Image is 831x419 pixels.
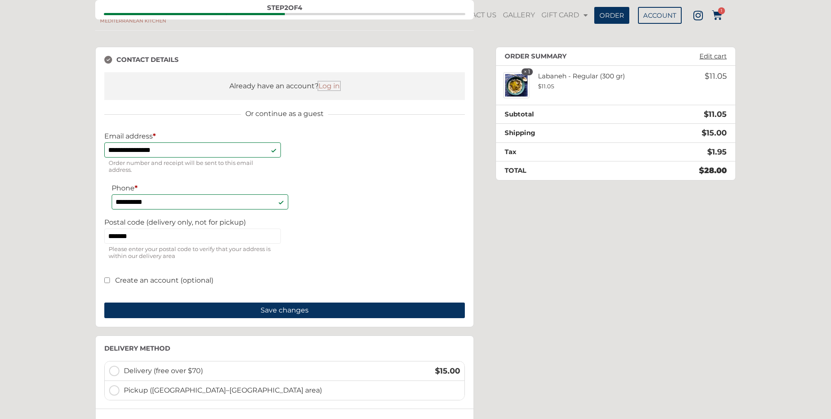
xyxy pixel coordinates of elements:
label: Postal code (delivery only, not for pickup) [104,218,281,226]
bdi: 11.05 [705,71,727,81]
th: Total [496,161,620,180]
h3: Contact details [104,56,200,64]
bdi: 11.05 [538,83,554,90]
span: Contact details [104,13,194,15]
span: 15.00 [702,128,727,138]
span: Or continue as a guest [241,109,328,119]
span: Delivery / Pickup address [194,13,285,15]
a: ORDER [594,7,629,24]
span: ACCOUNT [643,12,676,19]
span: $ [704,110,709,119]
h2: MEDITERRANEAN KITCHEN [95,19,171,23]
label: Email address [104,132,281,140]
bdi: 11.05 [704,110,727,119]
h3: Order summary [505,52,567,60]
a: GALLERY [501,5,537,25]
a: Edit cart [695,52,731,60]
bdi: 1.95 [707,147,727,157]
span: $ [702,128,706,138]
a: Log in [319,82,340,90]
div: Labaneh - Regular (300 gr) [529,72,666,90]
th: Shipping [496,124,620,143]
span: 1 [718,7,725,14]
span: 4 [298,3,302,12]
span: $ [538,83,541,90]
span: $ [707,147,712,157]
a: 1 [712,10,722,20]
button: Save changes [104,303,465,318]
span: Delivery (free over $70) [124,366,425,376]
span: Create an account (optional) [115,276,213,284]
span: $ [435,366,440,376]
bdi: 15.00 [435,366,460,376]
span: ORDER [599,12,624,19]
div: Already have an account? [113,81,456,91]
th: Tax [496,142,620,161]
a: ACCOUNT [638,7,682,24]
span: $ [705,71,709,81]
th: Subtotal [496,105,620,124]
a: CONTACT US [450,5,499,25]
span: $ [699,166,704,175]
bdi: 28.00 [699,166,727,175]
label: Phone [112,184,288,192]
img: Labaneh [503,72,529,98]
section: Contact details [95,47,474,327]
span: Pickup ([GEOGRAPHIC_DATA]–[GEOGRAPHIC_DATA] area) [124,385,460,396]
a: GIFT CARD [539,5,590,25]
h3: Delivery method [104,345,465,352]
span: Order number and receipt will be sent to this email address. [104,158,281,175]
input: Create an account (optional) [104,277,110,283]
strong: × 1 [522,68,533,75]
div: Step of [104,4,465,11]
span: Please enter your postal code to verify that your address is within our delivery area [104,244,281,261]
span: 2 [284,3,288,12]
